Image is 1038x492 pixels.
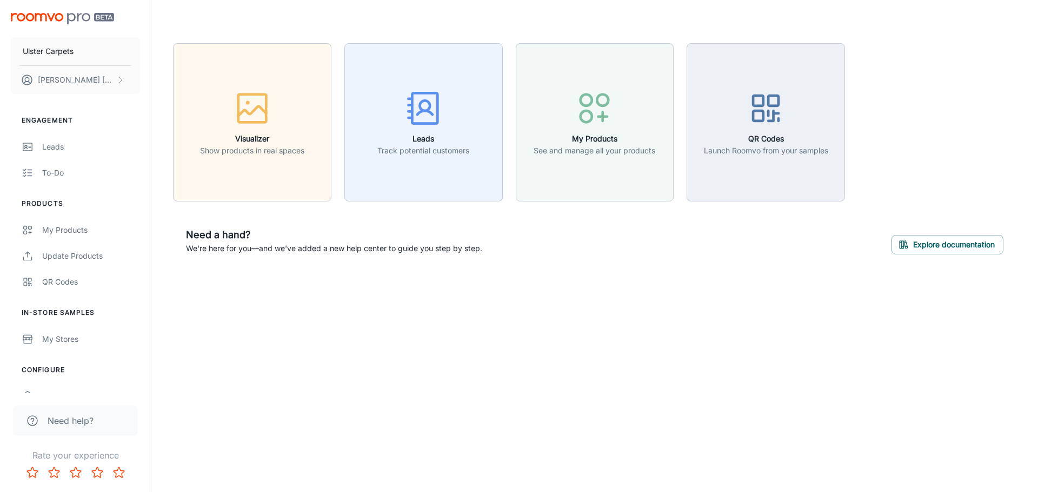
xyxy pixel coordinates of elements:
h6: Visualizer [200,133,304,145]
p: We're here for you—and we've added a new help center to guide you step by step. [186,242,482,254]
button: LeadsTrack potential customers [344,43,503,201]
div: QR Codes [42,276,140,288]
button: [PERSON_NAME] [PERSON_NAME] [11,66,140,94]
a: Explore documentation [891,238,1003,249]
h6: Need a hand? [186,227,482,242]
a: QR CodesLaunch Roomvo from your samples [687,116,845,127]
p: Track potential customers [377,145,469,157]
button: Explore documentation [891,235,1003,254]
h6: Leads [377,133,469,145]
button: VisualizerShow products in real spaces [173,43,331,201]
button: My ProductsSee and manage all your products [516,43,674,201]
button: Ulster Carpets [11,37,140,65]
a: My ProductsSee and manage all your products [516,116,674,127]
p: Ulster Carpets [23,45,74,57]
a: LeadsTrack potential customers [344,116,503,127]
p: Show products in real spaces [200,145,304,157]
div: Leads [42,141,140,153]
img: Roomvo PRO Beta [11,13,114,24]
p: Launch Roomvo from your samples [704,145,828,157]
div: To-do [42,167,140,179]
div: Update Products [42,250,140,262]
p: See and manage all your products [534,145,655,157]
button: QR CodesLaunch Roomvo from your samples [687,43,845,201]
p: [PERSON_NAME] [PERSON_NAME] [38,74,114,86]
h6: My Products [534,133,655,145]
div: My Products [42,224,140,236]
h6: QR Codes [704,133,828,145]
